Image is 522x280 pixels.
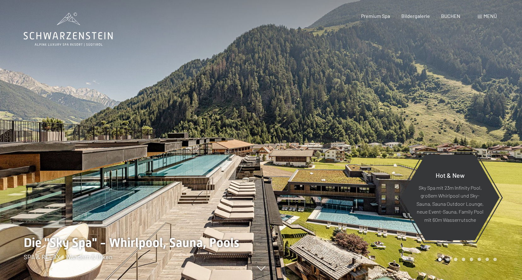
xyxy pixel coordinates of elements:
div: Carousel Page 5 [470,258,473,261]
div: Carousel Page 4 [462,258,465,261]
div: Carousel Page 1 (Current Slide) [438,258,442,261]
div: Carousel Page 2 [446,258,450,261]
div: Carousel Page 7 [485,258,489,261]
a: Bildergalerie [401,13,430,19]
div: Carousel Page 8 [493,258,497,261]
p: Sky Spa mit 23m Infinity Pool, großem Whirlpool und Sky-Sauna, Sauna Outdoor Lounge, neue Event-S... [416,183,484,224]
div: Carousel Page 3 [454,258,457,261]
div: Carousel Page 6 [478,258,481,261]
span: Einwilligung Marketing* [201,155,253,161]
a: Hot & New Sky Spa mit 23m Infinity Pool, großem Whirlpool und Sky-Sauna, Sauna Outdoor Lounge, ne... [400,154,500,241]
a: BUCHEN [441,13,460,19]
span: Menü [484,13,497,19]
a: Premium Spa [361,13,390,19]
span: Hot & New [436,171,465,179]
div: Carousel Pagination [436,258,497,261]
